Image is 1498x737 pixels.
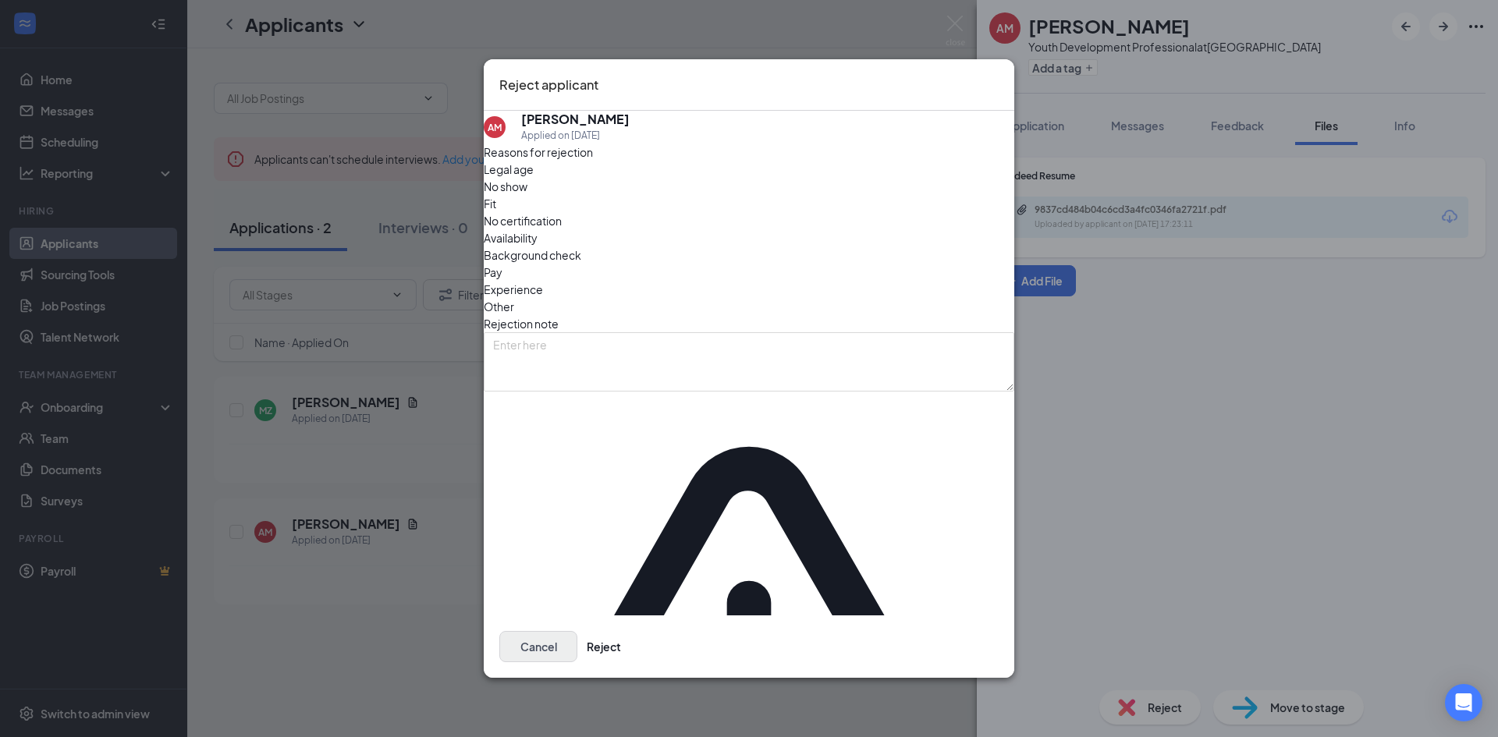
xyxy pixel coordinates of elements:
span: Background check [484,246,581,264]
div: Open Intercom Messenger [1445,684,1482,721]
span: Reasons for rejection [484,145,593,159]
button: Reject [587,631,621,662]
span: Other [484,298,514,315]
button: Cancel [499,631,577,662]
span: Availability [484,229,538,246]
span: No show [484,178,527,195]
span: Pay [484,264,502,281]
div: Applied on [DATE] [521,128,630,144]
span: Experience [484,281,543,298]
span: Rejection note [484,317,559,331]
span: Fit [484,195,496,212]
h5: [PERSON_NAME] [521,111,630,128]
div: AM [488,121,502,134]
span: No certification [484,212,562,229]
h3: Reject applicant [499,75,598,95]
span: Legal age [484,161,534,178]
